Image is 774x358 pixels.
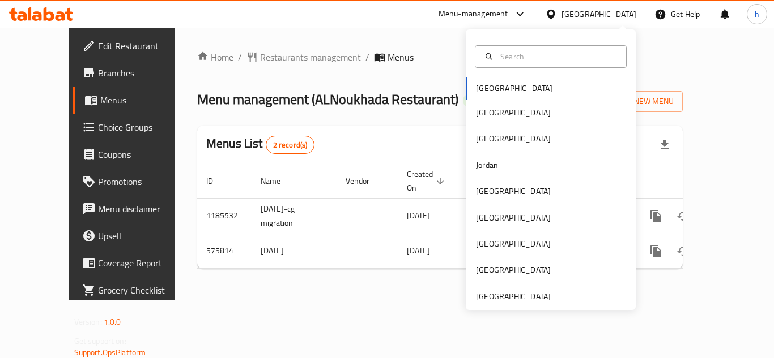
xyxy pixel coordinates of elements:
[98,229,189,243] span: Upsell
[476,238,551,250] div: [GEOGRAPHIC_DATA]
[98,39,189,53] span: Edit Restaurant
[643,202,670,230] button: more
[98,66,189,80] span: Branches
[197,50,233,64] a: Home
[365,50,369,64] li: /
[197,87,458,112] span: Menu management ( ALNoukhada Restaurant )
[755,8,759,20] span: h
[562,8,636,20] div: [GEOGRAPHIC_DATA]
[252,198,337,234] td: [DATE]-cg migration
[439,7,508,21] div: Menu-management
[266,140,314,150] span: 2 record(s)
[197,198,252,234] td: 1185532
[73,277,198,304] a: Grocery Checklist
[98,120,189,134] span: Choice Groups
[643,238,670,265] button: more
[670,202,697,230] button: Change Status
[463,96,489,105] span: Open
[73,222,198,249] a: Upsell
[73,59,198,87] a: Branches
[73,87,198,114] a: Menus
[476,185,551,197] div: [GEOGRAPHIC_DATA]
[266,136,315,154] div: Total records count
[73,32,198,59] a: Edit Restaurant
[407,243,430,258] span: [DATE]
[476,132,551,145] div: [GEOGRAPHIC_DATA]
[496,50,619,63] input: Search
[260,50,361,64] span: Restaurants management
[73,195,198,222] a: Menu disclaimer
[73,168,198,195] a: Promotions
[98,283,189,297] span: Grocery Checklist
[476,264,551,276] div: [GEOGRAPHIC_DATA]
[670,238,697,265] button: Change Status
[388,50,414,64] span: Menus
[238,50,242,64] li: /
[476,106,551,119] div: [GEOGRAPHIC_DATA]
[197,234,252,268] td: 575814
[206,135,314,154] h2: Menus List
[407,167,448,195] span: Created On
[261,174,295,188] span: Name
[100,93,189,107] span: Menus
[73,141,198,168] a: Coupons
[604,94,674,109] span: Add New Menu
[98,202,189,215] span: Menu disclaimer
[476,212,551,224] div: [GEOGRAPHIC_DATA]
[476,290,551,303] div: [GEOGRAPHIC_DATA]
[98,175,189,188] span: Promotions
[197,50,683,64] nav: breadcrumb
[206,174,228,188] span: ID
[98,256,189,270] span: Coverage Report
[407,208,430,223] span: [DATE]
[74,334,126,348] span: Get support on:
[651,131,678,158] div: Export file
[463,94,489,107] div: Open
[104,314,121,329] span: 1.0.0
[595,91,683,112] button: Add New Menu
[74,314,102,329] span: Version:
[246,50,361,64] a: Restaurants management
[252,234,337,268] td: [DATE]
[98,148,189,161] span: Coupons
[73,114,198,141] a: Choice Groups
[476,159,498,171] div: Jordan
[346,174,384,188] span: Vendor
[73,249,198,277] a: Coverage Report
